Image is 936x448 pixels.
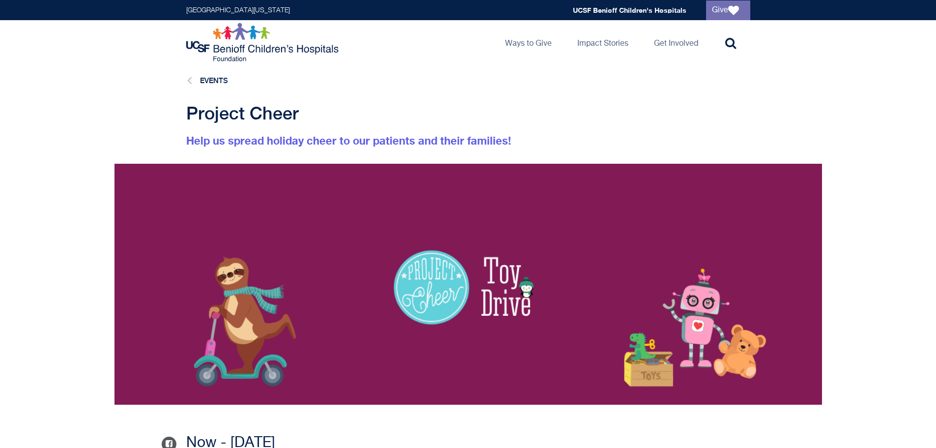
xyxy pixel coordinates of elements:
a: Get Involved [646,20,706,64]
a: Impact Stories [569,20,636,64]
img: Logo for UCSF Benioff Children's Hospitals Foundation [186,23,341,62]
a: Ways to Give [497,20,560,64]
font: Help us spread holiday cheer to our patients and their families! [186,134,511,147]
span: Project Cheer [186,103,299,123]
a: [GEOGRAPHIC_DATA][US_STATE] [186,7,290,14]
a: Give [706,0,750,20]
a: Events [200,76,228,85]
a: UCSF Benioff Children's Hospitals [573,6,686,14]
